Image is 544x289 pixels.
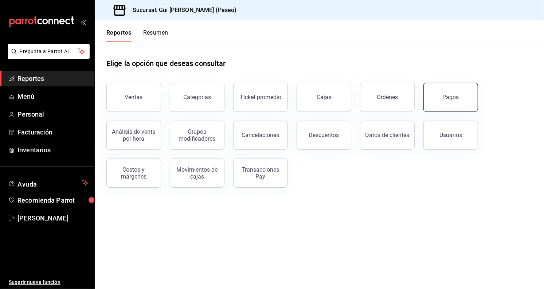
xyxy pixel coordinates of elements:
div: navigation tabs [106,29,168,42]
button: Grupos modificadores [170,121,224,150]
button: Ticket promedio [233,83,288,112]
button: Movimientos de cajas [170,159,224,188]
div: Movimientos de cajas [175,166,220,180]
span: Menú [17,91,89,101]
div: Usuarios [439,132,462,138]
button: Cajas [297,83,351,112]
button: Datos de clientes [360,121,415,150]
div: Órdenes [377,94,398,101]
div: Costos y márgenes [111,166,156,180]
button: open_drawer_menu [80,19,86,25]
button: Pregunta a Parrot AI [8,44,90,59]
div: Descuentos [309,132,339,138]
div: Cancelaciones [242,132,279,138]
h3: Sucursal: Gui [PERSON_NAME] (Paseo) [127,6,237,15]
div: Cajas [317,94,331,101]
button: Reportes [106,29,132,42]
div: Análisis de venta por hora [111,128,156,142]
div: Grupos modificadores [175,128,220,142]
button: Resumen [143,29,168,42]
button: Pagos [423,83,478,112]
span: Facturación [17,127,89,137]
div: Transacciones Pay [238,166,283,180]
div: Ventas [125,94,143,101]
span: Recomienda Parrot [17,195,89,205]
div: Categorías [183,94,211,101]
button: Descuentos [297,121,351,150]
div: Datos de clientes [365,132,410,138]
span: Reportes [17,74,89,83]
button: Cancelaciones [233,121,288,150]
button: Costos y márgenes [106,159,161,188]
button: Análisis de venta por hora [106,121,161,150]
div: Pagos [443,94,459,101]
span: Ayuda [17,179,79,187]
a: Pregunta a Parrot AI [5,53,90,60]
button: Usuarios [423,121,478,150]
button: Categorías [170,83,224,112]
button: Órdenes [360,83,415,112]
button: Transacciones Pay [233,159,288,188]
span: Sugerir nueva función [9,278,89,286]
span: Inventarios [17,145,89,155]
div: Ticket promedio [240,94,281,101]
span: Personal [17,109,89,119]
h1: Elige la opción que deseas consultar [106,58,226,69]
button: Ventas [106,83,161,112]
span: [PERSON_NAME] [17,213,89,223]
span: Pregunta a Parrot AI [20,48,78,55]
